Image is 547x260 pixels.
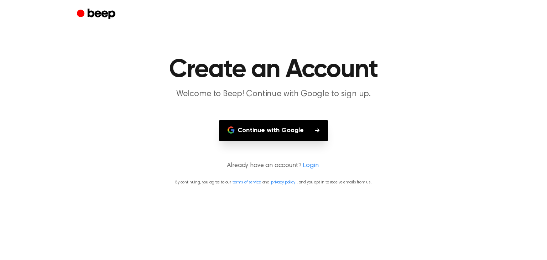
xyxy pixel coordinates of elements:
[233,180,261,184] a: terms of service
[9,179,538,186] p: By continuing, you agree to our and , and you opt in to receive emails from us.
[271,180,295,184] a: privacy policy
[9,161,538,171] p: Already have an account?
[91,57,456,83] h1: Create an Account
[303,161,318,171] a: Login
[77,7,117,21] a: Beep
[137,88,410,100] p: Welcome to Beep! Continue with Google to sign up.
[219,120,328,141] button: Continue with Google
